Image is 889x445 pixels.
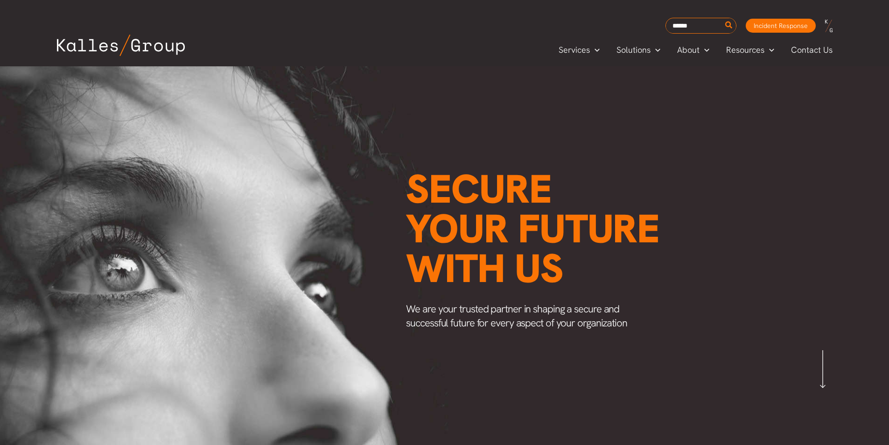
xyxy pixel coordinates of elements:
span: Menu Toggle [590,43,600,57]
span: About [677,43,700,57]
button: Search [723,18,735,33]
span: Secure your future with us [406,163,659,294]
span: Resources [726,43,764,57]
nav: Primary Site Navigation [550,42,841,57]
img: Kalles Group [57,35,185,56]
a: ResourcesMenu Toggle [718,43,783,57]
a: Contact Us [783,43,842,57]
span: Menu Toggle [700,43,709,57]
a: ServicesMenu Toggle [550,43,608,57]
span: Contact Us [791,43,833,57]
span: Solutions [616,43,651,57]
a: AboutMenu Toggle [669,43,718,57]
span: Menu Toggle [764,43,774,57]
span: Menu Toggle [651,43,660,57]
a: Incident Response [746,19,816,33]
a: SolutionsMenu Toggle [608,43,669,57]
span: We are your trusted partner in shaping a secure and successful future for every aspect of your or... [406,302,627,330]
span: Services [559,43,590,57]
